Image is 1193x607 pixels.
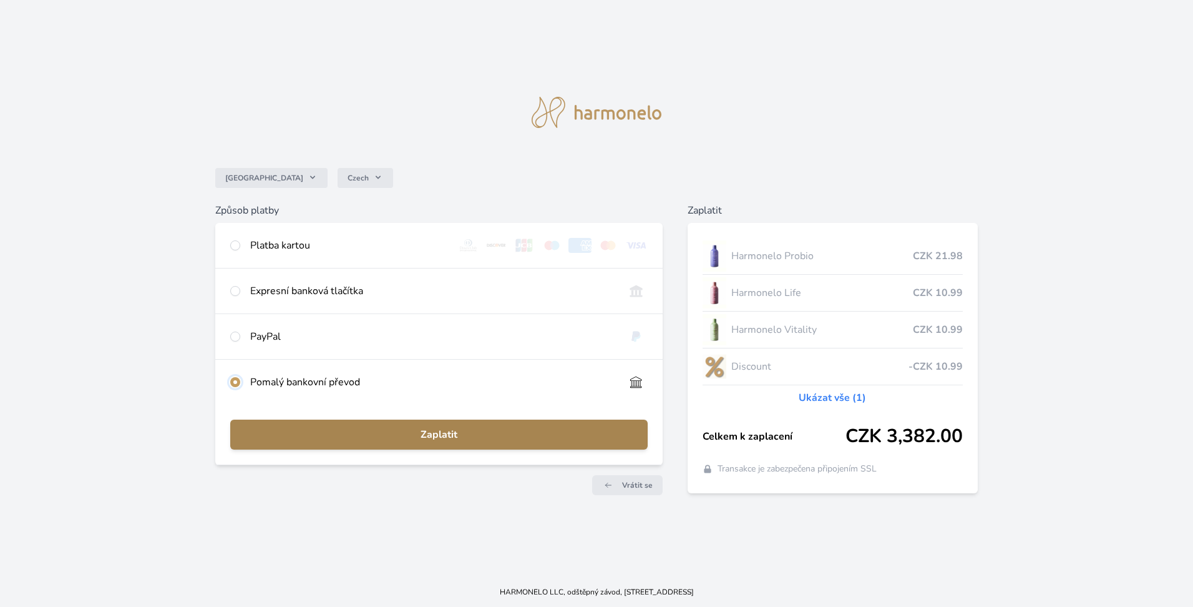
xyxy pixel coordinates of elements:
[703,429,845,444] span: Celkem k zaplacení
[250,284,615,299] div: Expresní banková tlačítka
[250,329,615,344] div: PayPal
[240,427,638,442] span: Zaplatit
[215,203,663,218] h6: Způsob platby
[688,203,978,218] h6: Zaplatit
[338,168,393,188] button: Czech
[913,249,963,264] span: CZK 21.98
[457,238,480,253] img: diners.svg
[913,285,963,300] span: CZK 10.99
[622,480,653,490] span: Vrátit se
[703,240,726,272] img: CLEAN_PROBIO_se_stinem_x-lo.jpg
[718,463,877,475] span: Transakce je zabezpečena připojením SSL
[799,390,866,405] a: Ukázat vše (1)
[703,351,726,382] img: discount-lo.png
[513,238,536,253] img: jcb.svg
[250,238,446,253] div: Platba kartou
[625,284,648,299] img: onlineBanking_CZ.svg
[596,238,620,253] img: mc.svg
[731,285,913,300] span: Harmonelo Life
[703,277,726,308] img: CLEAN_LIFE_se_stinem_x-lo.jpg
[731,359,908,374] span: Discount
[250,375,615,390] div: Pomalý bankovní převod
[540,238,563,253] img: maestro.svg
[845,425,963,448] span: CZK 3,382.00
[913,322,963,337] span: CZK 10.99
[532,97,661,128] img: logo.svg
[625,375,648,390] img: bankTransfer_IBAN.svg
[215,168,328,188] button: [GEOGRAPHIC_DATA]
[568,238,592,253] img: amex.svg
[625,329,648,344] img: paypal.svg
[225,173,303,183] span: [GEOGRAPHIC_DATA]
[230,420,648,450] button: Zaplatit
[731,249,913,264] span: Harmonelo Probio
[908,359,963,374] span: -CZK 10.99
[625,238,648,253] img: visa.svg
[592,475,663,495] a: Vrátit se
[703,314,726,345] img: CLEAN_VITALITY_se_stinem_x-lo.jpg
[485,238,508,253] img: discover.svg
[731,322,913,337] span: Harmonelo Vitality
[348,173,369,183] span: Czech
